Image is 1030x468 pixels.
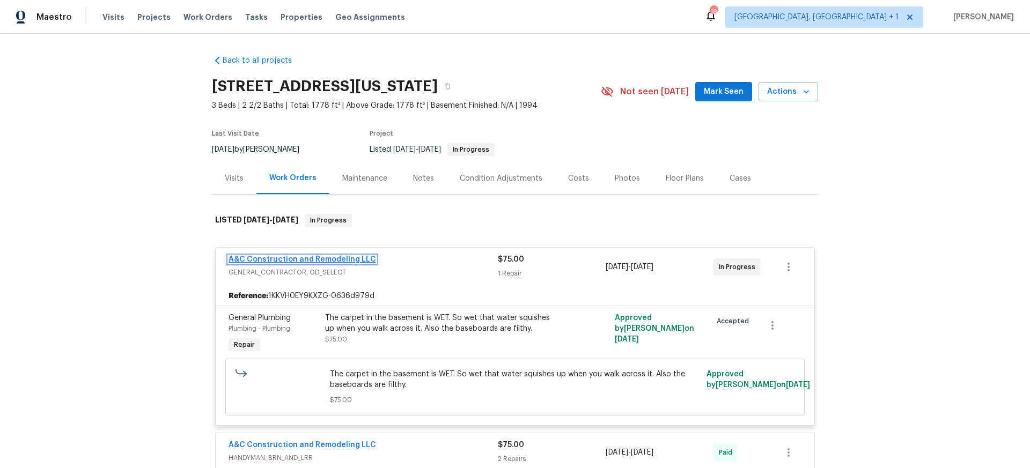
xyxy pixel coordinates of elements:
[212,203,818,237] div: LISTED [DATE]-[DATE]In Progress
[767,85,810,99] span: Actions
[230,339,259,350] span: Repair
[244,216,298,224] span: -
[245,13,268,21] span: Tasks
[707,370,810,389] span: Approved by [PERSON_NAME] on
[498,256,524,263] span: $75.00
[786,381,810,389] span: [DATE]
[717,316,753,326] span: Accepted
[631,449,653,456] span: [DATE]
[949,12,1014,23] span: [PERSON_NAME]
[418,146,441,153] span: [DATE]
[606,447,653,458] span: -
[330,395,701,405] span: $75.00
[229,267,498,278] span: GENERAL_CONTRACTOR, OD_SELECT
[335,12,405,23] span: Geo Assignments
[212,130,259,137] span: Last Visit Date
[460,173,542,184] div: Condition Adjustments
[244,216,269,224] span: [DATE]
[615,336,639,343] span: [DATE]
[413,173,434,184] div: Notes
[281,12,322,23] span: Properties
[734,12,899,23] span: [GEOGRAPHIC_DATA], [GEOGRAPHIC_DATA] + 1
[393,146,416,153] span: [DATE]
[212,146,234,153] span: [DATE]
[229,291,268,301] b: Reference:
[498,268,606,279] div: 1 Repair
[606,263,628,271] span: [DATE]
[370,146,495,153] span: Listed
[216,286,814,306] div: 1KKVH0EY9KXZG-0636d979d
[229,256,376,263] a: A&C Construction and Remodeling LLC
[719,447,737,458] span: Paid
[36,12,72,23] span: Maestro
[615,173,640,184] div: Photos
[137,12,171,23] span: Projects
[306,215,351,226] span: In Progress
[212,143,312,156] div: by [PERSON_NAME]
[229,325,290,332] span: Plumbing - Plumbing
[719,262,760,272] span: In Progress
[606,262,653,272] span: -
[393,146,441,153] span: -
[330,369,701,390] span: The carpet in the basement is WET. So wet that water squishes up when you walk across it. Also th...
[273,216,298,224] span: [DATE]
[704,85,744,99] span: Mark Seen
[269,173,317,183] div: Work Orders
[225,173,244,184] div: Visits
[695,82,752,102] button: Mark Seen
[710,6,717,17] div: 18
[498,441,524,449] span: $75.00
[606,449,628,456] span: [DATE]
[730,173,751,184] div: Cases
[759,82,818,102] button: Actions
[229,314,291,322] span: General Plumbing
[215,214,298,227] h6: LISTED
[212,55,315,66] a: Back to all projects
[448,146,494,153] span: In Progress
[212,100,601,111] span: 3 Beds | 2 2/2 Baths | Total: 1778 ft² | Above Grade: 1778 ft² | Basement Finished: N/A | 1994
[370,130,393,137] span: Project
[438,77,457,96] button: Copy Address
[183,12,232,23] span: Work Orders
[620,86,689,97] span: Not seen [DATE]
[631,263,653,271] span: [DATE]
[229,452,498,463] span: HANDYMAN, BRN_AND_LRR
[568,173,589,184] div: Costs
[102,12,124,23] span: Visits
[325,336,347,343] span: $75.00
[498,454,606,464] div: 2 Repairs
[325,313,560,334] div: The carpet in the basement is WET. So wet that water squishes up when you walk across it. Also th...
[342,173,387,184] div: Maintenance
[212,81,438,92] h2: [STREET_ADDRESS][US_STATE]
[666,173,704,184] div: Floor Plans
[615,314,694,343] span: Approved by [PERSON_NAME] on
[229,441,376,449] a: A&C Construction and Remodeling LLC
